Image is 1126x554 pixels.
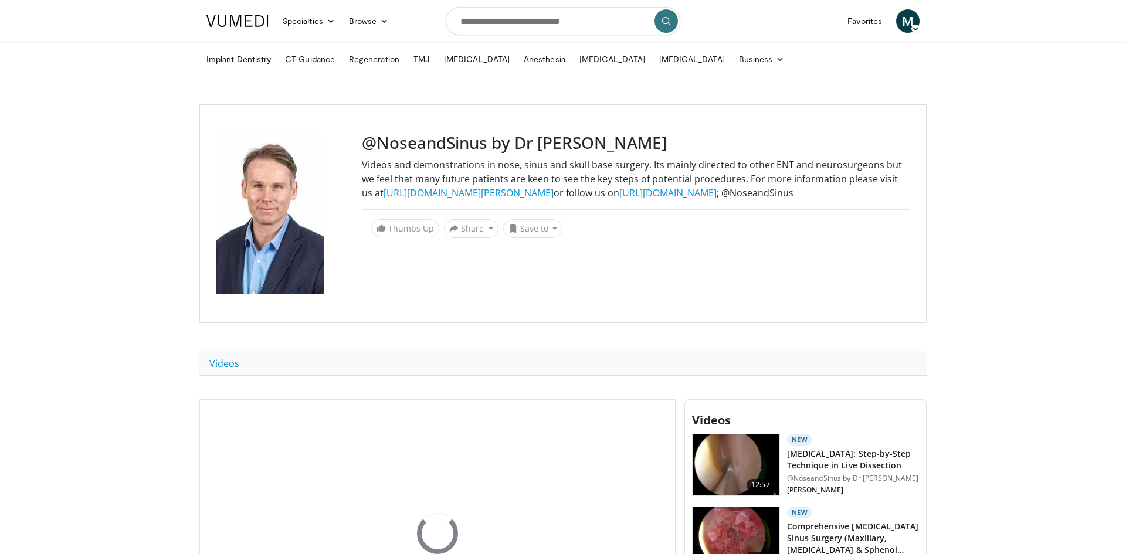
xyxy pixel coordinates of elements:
[747,479,775,491] span: 12:57
[206,15,269,27] img: VuMedi Logo
[732,47,792,71] a: Business
[787,434,813,446] p: New
[362,158,910,200] div: Videos and demonstrations in nose, sinus and skull base surgery. Its mainly directed to other ENT...
[406,47,437,71] a: TMJ
[652,47,732,71] a: [MEDICAL_DATA]
[787,448,919,471] h3: [MEDICAL_DATA]: Step-by-Step Technique in Live Dissection
[619,186,717,199] a: [URL][DOMAIN_NAME]
[444,219,498,238] button: Share
[199,47,278,71] a: Implant Dentistry
[276,9,342,33] a: Specialties
[384,186,554,199] a: [URL][DOMAIN_NAME][PERSON_NAME]
[371,219,439,237] a: Thumbs Up
[840,9,889,33] a: Favorites
[517,47,572,71] a: Anesthesia
[446,7,680,35] input: Search topics, interventions
[572,47,652,71] a: [MEDICAL_DATA]
[503,219,563,238] button: Save to
[692,412,731,428] span: Videos
[787,507,813,518] p: New
[692,434,919,497] a: 12:57 New [MEDICAL_DATA]: Step-by-Step Technique in Live Dissection @NoseandSinus by Dr [PERSON_N...
[437,47,517,71] a: [MEDICAL_DATA]
[787,485,919,495] p: [PERSON_NAME]
[693,434,779,495] img: 878190c0-7dda-4b77-afb3-687f84925e40.150x105_q85_crop-smart_upscale.jpg
[342,47,406,71] a: Regeneration
[362,133,910,153] h3: @NoseandSinus by Dr [PERSON_NAME]
[278,47,342,71] a: CT Guidance
[787,474,919,483] p: @NoseandSinus by Dr [PERSON_NAME]
[342,9,396,33] a: Browse
[199,351,249,376] a: Videos
[896,9,920,33] a: M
